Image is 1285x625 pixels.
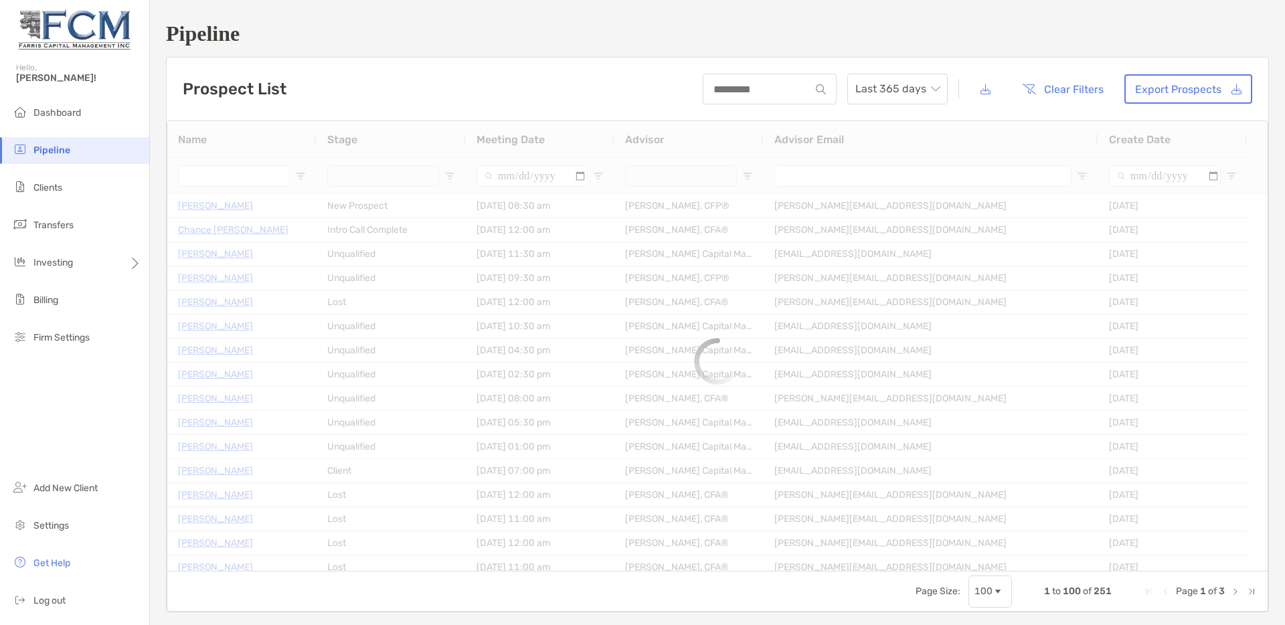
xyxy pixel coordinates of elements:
[12,104,28,120] img: dashboard icon
[1200,586,1206,597] span: 1
[1246,586,1257,597] div: Last Page
[16,72,141,84] span: [PERSON_NAME]!
[1219,586,1225,597] span: 3
[1083,586,1092,597] span: of
[1176,586,1198,597] span: Page
[12,254,28,270] img: investing icon
[855,74,940,104] span: Last 365 days
[968,575,1012,608] div: Page Size
[1094,586,1112,597] span: 251
[33,107,81,118] span: Dashboard
[1124,74,1252,104] a: Export Prospects
[1230,586,1241,597] div: Next Page
[33,182,62,193] span: Clients
[166,21,1269,46] h1: Pipeline
[1012,74,1114,104] button: Clear Filters
[33,145,70,156] span: Pipeline
[974,586,993,597] div: 100
[12,554,28,570] img: get-help icon
[12,216,28,232] img: transfers icon
[12,329,28,345] img: firm-settings icon
[12,479,28,495] img: add_new_client icon
[16,5,133,54] img: Zoe Logo
[33,332,90,343] span: Firm Settings
[1208,586,1217,597] span: of
[12,592,28,608] img: logout icon
[183,80,286,98] h3: Prospect List
[12,291,28,307] img: billing icon
[33,257,73,268] span: Investing
[12,141,28,157] img: pipeline icon
[1044,586,1050,597] span: 1
[1052,586,1061,597] span: to
[33,294,58,306] span: Billing
[12,179,28,195] img: clients icon
[1144,586,1154,597] div: First Page
[33,520,69,531] span: Settings
[1160,586,1171,597] div: Previous Page
[33,557,70,569] span: Get Help
[33,219,74,231] span: Transfers
[1063,586,1081,597] span: 100
[33,482,98,494] span: Add New Client
[33,595,66,606] span: Log out
[816,84,826,94] img: input icon
[916,586,960,597] div: Page Size:
[12,517,28,533] img: settings icon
